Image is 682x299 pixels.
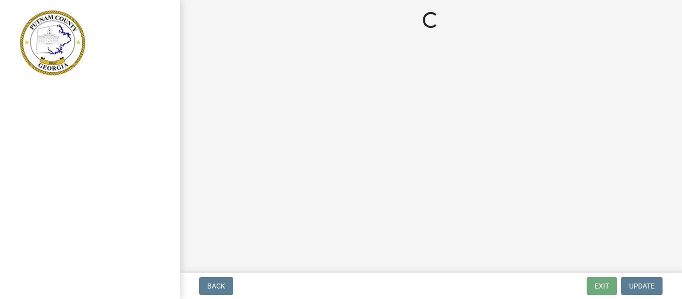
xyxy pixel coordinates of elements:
[621,277,663,295] button: Update
[587,277,617,295] button: Exit
[20,10,85,75] img: Putnam County, Georgia
[199,277,233,295] button: Back
[629,282,655,290] span: Update
[207,282,225,290] span: Back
